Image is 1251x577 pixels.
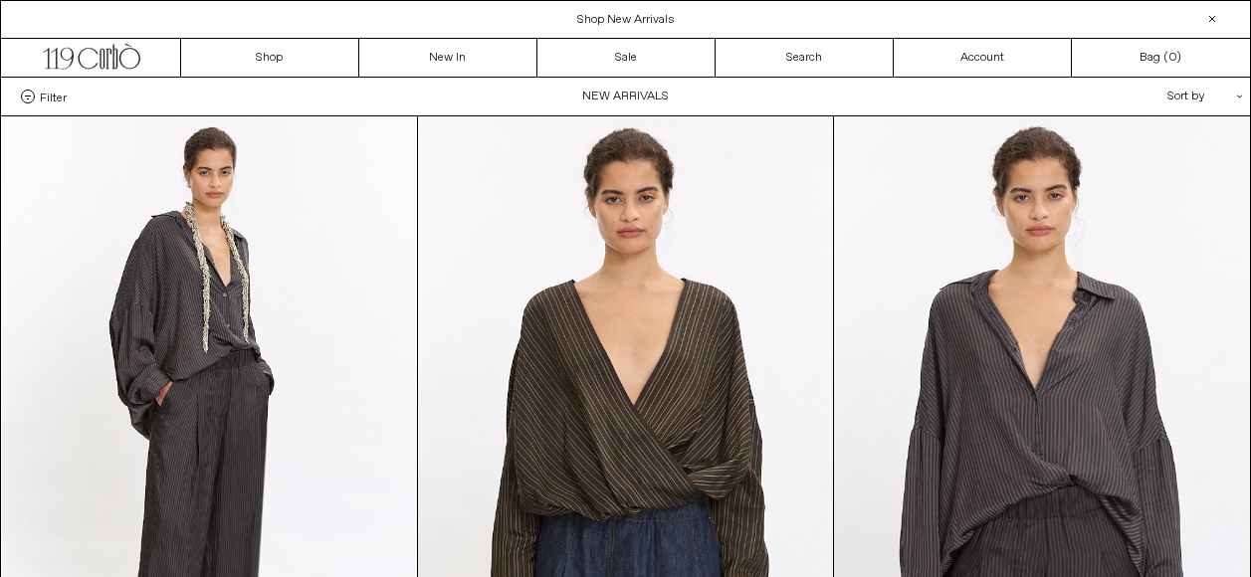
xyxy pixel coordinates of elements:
a: Shop New Arrivals [577,12,675,28]
a: Account [894,39,1072,77]
span: 0 [1168,50,1176,66]
a: Search [716,39,894,77]
a: New In [359,39,537,77]
a: Sale [537,39,716,77]
span: Filter [40,90,67,103]
span: ) [1168,49,1181,67]
div: Sort by [1051,78,1230,115]
a: Shop [181,39,359,77]
a: Bag () [1072,39,1250,77]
